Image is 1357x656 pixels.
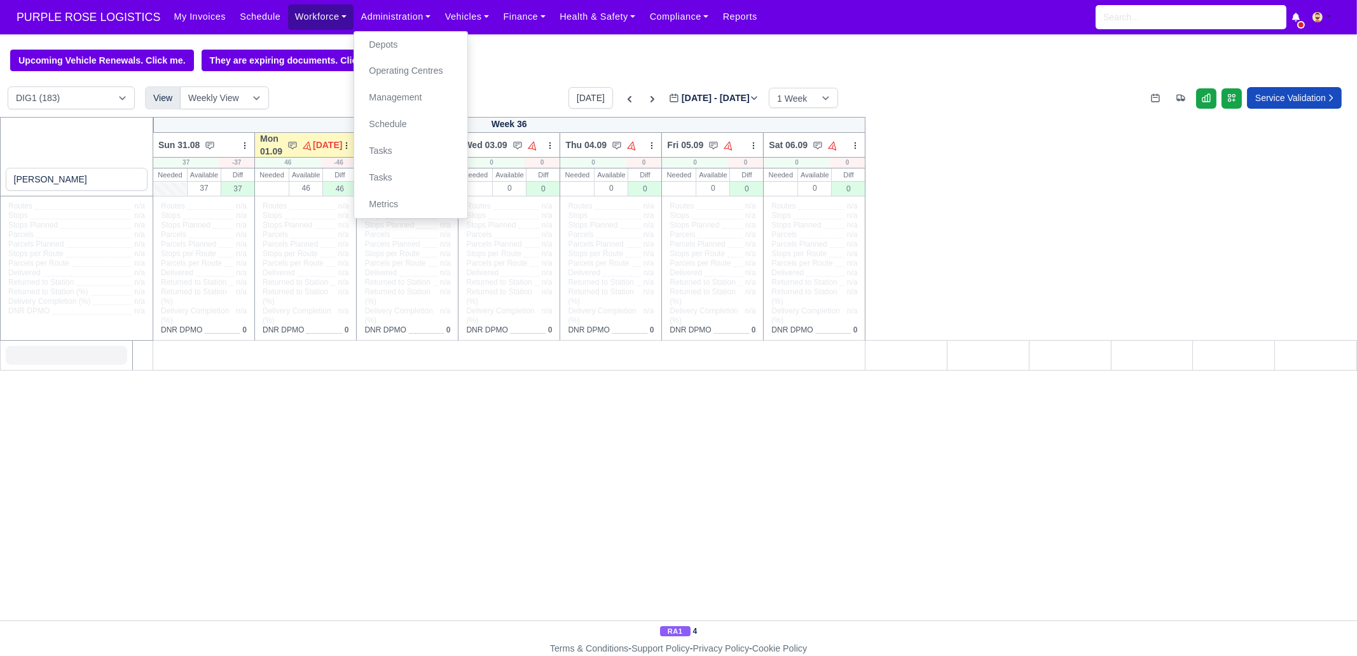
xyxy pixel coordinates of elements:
[745,249,756,258] span: n/a
[525,158,560,168] div: 0
[242,325,247,334] span: 0
[466,211,486,221] span: Stops
[745,221,756,229] span: n/a
[542,240,553,249] span: n/a
[568,211,588,221] span: Stops
[771,268,804,278] span: Delivered
[364,287,434,306] span: Returned to Station (%)
[693,626,698,636] strong: 4
[188,168,221,181] div: Available
[568,249,623,259] span: Stops per Route
[553,4,643,29] a: Health & Safety
[236,249,247,258] span: n/a
[458,168,492,181] div: Needed
[8,202,32,211] span: Routes
[644,230,654,239] span: n/a
[568,230,593,240] span: Parcels
[628,181,661,196] div: 0
[745,259,756,268] span: n/a
[644,221,654,229] span: n/a
[771,240,827,249] span: Parcels Planned
[771,325,813,335] span: DNR DPMO
[161,249,216,259] span: Stops per Route
[6,168,148,191] input: Search contractors...
[338,287,349,296] span: n/a
[359,32,462,58] a: Depots
[440,211,451,220] span: n/a
[560,168,594,181] div: Needed
[364,249,420,259] span: Stops per Route
[219,158,254,168] div: -37
[542,278,553,287] span: n/a
[847,268,858,277] span: n/a
[1247,87,1342,109] a: Service Validation
[359,191,462,218] a: Metrics
[134,278,145,287] span: n/a
[158,139,200,151] span: Sun 31.08
[595,181,628,195] div: 0
[364,278,430,287] span: Returned to Station
[771,278,837,287] span: Returned to Station
[798,181,831,195] div: 0
[1096,5,1286,29] input: Search...
[316,641,1041,656] div: - - -
[669,91,759,106] label: [DATE] - [DATE]
[255,158,321,168] div: 46
[628,168,661,181] div: Diff
[167,4,233,29] a: My Invoices
[10,50,194,71] a: Upcoming Vehicle Renewals. Click me.
[496,4,553,29] a: Finance
[745,240,756,249] span: n/a
[466,202,490,211] span: Routes
[771,202,796,211] span: Routes
[595,168,628,181] div: Available
[359,111,462,138] a: Schedule
[338,259,349,268] span: n/a
[236,202,247,210] span: n/a
[670,268,702,278] span: Delivered
[263,325,304,335] span: DNR DPMO
[263,306,333,325] span: Delivery Completion (%)
[466,268,499,278] span: Delivered
[752,325,756,334] span: 0
[493,168,526,181] div: Available
[161,287,231,306] span: Returned to Station (%)
[440,268,451,277] span: n/a
[542,249,553,258] span: n/a
[8,230,34,240] span: Parcels
[644,202,654,210] span: n/a
[728,158,764,168] div: 0
[644,268,654,277] span: n/a
[550,643,628,653] a: Terms & Conditions
[667,139,703,151] span: Fri 05.09
[8,278,74,287] span: Returned to Station
[752,643,807,653] a: Cookie Policy
[236,287,247,296] span: n/a
[644,211,654,220] span: n/a
[568,287,638,306] span: Returned to Station (%)
[440,278,451,287] span: n/a
[644,240,654,249] span: n/a
[745,306,756,315] span: n/a
[693,643,750,653] a: Privacy Policy
[236,230,247,239] span: n/a
[542,259,553,268] span: n/a
[670,287,740,306] span: Returned to Station (%)
[8,211,28,221] span: Stops
[134,306,145,315] span: n/a
[466,287,536,306] span: Returned to Station (%)
[745,287,756,296] span: n/a
[338,211,349,220] span: n/a
[542,287,553,296] span: n/a
[364,259,425,268] span: Parcels per Route
[338,278,349,287] span: n/a
[161,202,185,211] span: Routes
[263,230,288,240] span: Parcels
[10,4,167,30] span: PURPLE ROSE LOGISTICS
[670,278,735,287] span: Returned to Station
[1129,509,1357,656] iframe: Chat Widget
[263,211,282,221] span: Stops
[847,240,858,249] span: n/a
[644,249,654,258] span: n/a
